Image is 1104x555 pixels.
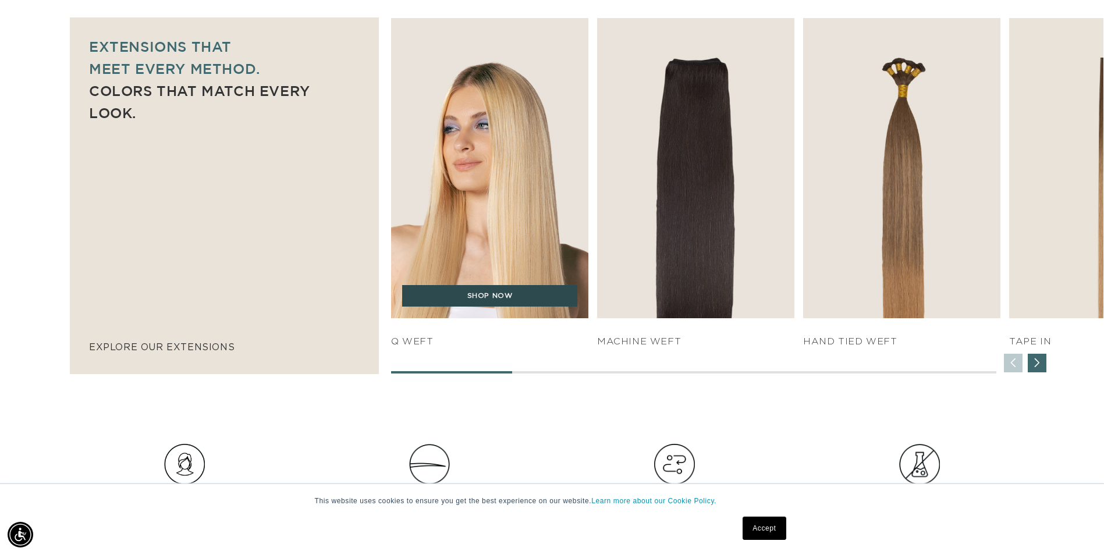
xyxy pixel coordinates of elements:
img: Hair_Icon_e13bf847-e4cc-4568-9d64-78eb6e132bb2.png [654,444,695,485]
img: Hair_Icon_a70f8c6f-f1c4-41e1-8dbd-f323a2e654e6.png [164,444,205,485]
iframe: Chat Widget [1046,499,1104,555]
p: meet every method. [89,58,360,80]
div: 3 / 7 [803,18,1000,348]
img: Clip_path_group_11631e23-4577-42dd-b462-36179a27abaf.png [409,444,450,485]
a: SHOP NOW [402,285,577,307]
h4: Machine Weft [597,336,794,348]
img: q weft [386,10,594,326]
p: This website uses cookies to ensure you get the best experience on our website. [315,496,790,506]
a: Learn more about our Cookie Policy. [591,497,716,505]
p: Colors that match every look. [89,80,360,124]
h4: q weft [391,336,588,348]
a: Accept [743,517,786,540]
p: explore our extensions [89,339,360,356]
img: Group.png [899,444,940,485]
div: Next slide [1028,354,1046,372]
div: 1 / 7 [391,18,588,348]
div: Accessibility Menu [8,522,33,547]
h4: HAND TIED WEFT [803,336,1000,348]
p: Extensions that [89,35,360,58]
div: 2 / 7 [597,18,794,348]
